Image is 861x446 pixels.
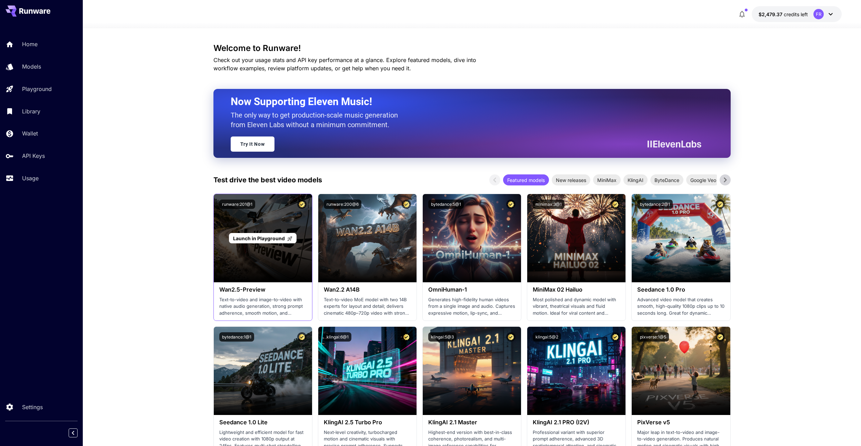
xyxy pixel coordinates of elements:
img: alt [423,327,521,415]
a: Try It Now [231,136,274,152]
img: alt [632,194,730,282]
div: FR [813,9,824,19]
img: alt [318,327,417,415]
div: Collapse sidebar [74,427,83,439]
p: Text-to-video MoE model with two 14B experts for layout and detail; delivers cinematic 480p–720p ... [324,296,411,317]
button: Certified Model – Vetted for best performance and includes a commercial license. [715,200,725,209]
p: Generates high-fidelity human videos from a single image and audio. Captures expressive motion, l... [428,296,515,317]
div: Google Veo [686,174,720,185]
button: Certified Model – Vetted for best performance and includes a commercial license. [297,200,307,209]
div: New releases [552,174,590,185]
p: Most polished and dynamic model with vibrant, theatrical visuals and fluid motion. Ideal for vira... [533,296,620,317]
button: pixverse:1@5 [637,332,669,342]
h3: Seedance 1.0 Lite [219,419,307,426]
span: MiniMax [593,176,621,184]
span: ByteDance [650,176,683,184]
img: alt [527,327,625,415]
button: Certified Model – Vetted for best performance and includes a commercial license. [715,332,725,342]
span: $2,479.37 [759,11,784,17]
button: runware:201@1 [219,200,255,209]
span: Check out your usage stats and API key performance at a glance. Explore featured models, dive int... [213,57,476,72]
img: alt [214,327,312,415]
div: Featured models [503,174,549,185]
button: klingai:5@2 [533,332,561,342]
h3: KlingAI 2.5 Turbo Pro [324,419,411,426]
p: Wallet [22,129,38,138]
img: alt [423,194,521,282]
button: Certified Model – Vetted for best performance and includes a commercial license. [297,332,307,342]
p: Library [22,107,40,115]
button: minimax:3@1 [533,200,564,209]
button: klingai:5@3 [428,332,457,342]
button: Certified Model – Vetted for best performance and includes a commercial license. [506,332,515,342]
h3: PixVerse v5 [637,419,724,426]
button: Collapse sidebar [69,428,78,437]
button: Certified Model – Vetted for best performance and includes a commercial license. [402,200,411,209]
img: alt [632,327,730,415]
button: Certified Model – Vetted for best performance and includes a commercial license. [402,332,411,342]
p: Usage [22,174,39,182]
a: Launch in Playground [229,233,296,244]
h3: Seedance 1.0 Pro [637,286,724,293]
p: API Keys [22,152,45,160]
h3: KlingAI 2.1 Master [428,419,515,426]
p: Models [22,62,41,71]
h3: Wan2.5-Preview [219,286,307,293]
button: Certified Model – Vetted for best performance and includes a commercial license. [611,200,620,209]
h3: OmniHuman‑1 [428,286,515,293]
p: Advanced video model that creates smooth, high-quality 1080p clips up to 10 seconds long. Great f... [637,296,724,317]
button: klingai:6@1 [324,332,351,342]
span: Featured models [503,176,549,184]
div: $2,479.37252 [759,11,808,18]
button: runware:200@6 [324,200,361,209]
span: KlingAI [623,176,648,184]
p: Home [22,40,38,48]
button: bytedance:2@1 [637,200,673,209]
p: The only way to get production-scale music generation from Eleven Labs without a minimum commitment. [231,110,403,130]
img: alt [318,194,417,282]
span: Launch in Playground [233,235,285,241]
button: $2,479.37252FR [752,6,842,22]
img: alt [527,194,625,282]
button: Certified Model – Vetted for best performance and includes a commercial license. [611,332,620,342]
span: Google Veo [686,176,720,184]
h2: Now Supporting Eleven Music! [231,95,696,108]
span: credits left [784,11,808,17]
h3: Welcome to Runware! [213,43,731,53]
button: Certified Model – Vetted for best performance and includes a commercial license. [506,200,515,209]
p: Text-to-video and image-to-video with native audio generation, strong prompt adherence, smooth mo... [219,296,307,317]
button: bytedance:5@1 [428,200,464,209]
h3: MiniMax 02 Hailuo [533,286,620,293]
span: New releases [552,176,590,184]
div: KlingAI [623,174,648,185]
div: MiniMax [593,174,621,185]
h3: Wan2.2 A14B [324,286,411,293]
h3: KlingAI 2.1 PRO (I2V) [533,419,620,426]
p: Settings [22,403,43,411]
p: Test drive the best video models [213,175,322,185]
p: Playground [22,85,52,93]
div: ByteDance [650,174,683,185]
button: bytedance:1@1 [219,332,254,342]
